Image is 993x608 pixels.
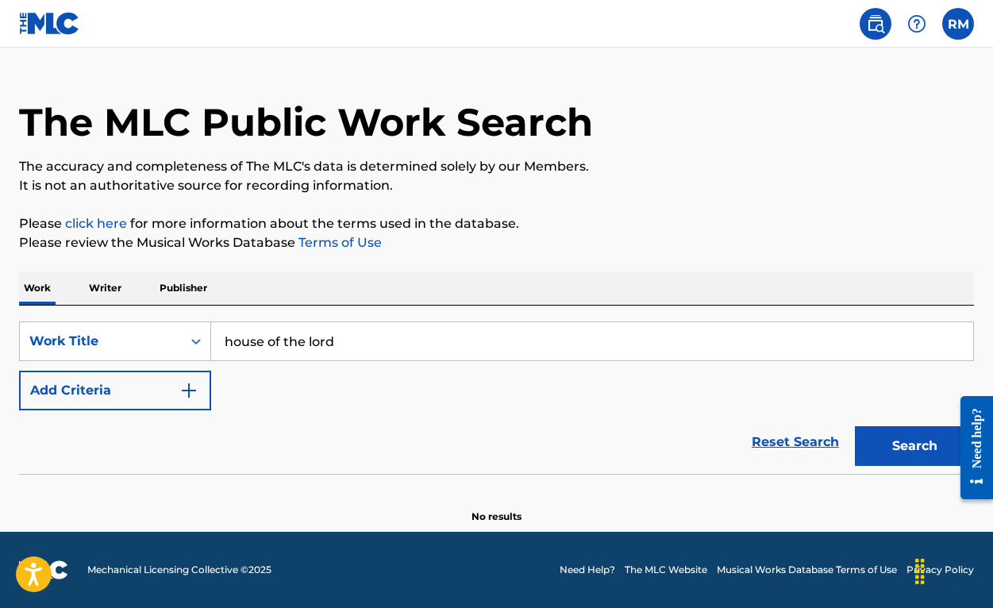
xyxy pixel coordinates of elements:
div: User Menu [942,8,974,40]
p: Writer [84,271,126,305]
img: 9d2ae6d4665cec9f34b9.svg [179,381,198,400]
p: No results [471,491,522,524]
div: Help [901,8,933,40]
a: Public Search [860,8,891,40]
p: Please review the Musical Works Database [19,233,974,252]
a: The MLC Website [625,563,707,577]
a: Terms of Use [295,235,382,250]
img: MLC Logo [19,12,80,35]
a: Reset Search [744,425,847,460]
div: Drag [907,548,933,595]
img: search [866,14,885,33]
iframe: Chat Widget [914,532,993,608]
a: Need Help? [560,563,615,577]
a: Privacy Policy [906,563,974,577]
span: Mechanical Licensing Collective © 2025 [87,563,271,577]
p: Please for more information about the terms used in the database. [19,214,974,233]
button: Add Criteria [19,371,211,410]
form: Search Form [19,321,974,474]
p: Publisher [155,271,212,305]
a: Musical Works Database Terms of Use [717,563,897,577]
button: Search [855,426,974,466]
a: click here [65,216,127,231]
p: The accuracy and completeness of The MLC's data is determined solely by our Members. [19,157,974,176]
p: Work [19,271,56,305]
img: help [907,14,926,33]
div: Work Title [29,332,172,351]
h1: The MLC Public Work Search [19,98,593,146]
iframe: Resource Center [949,383,993,511]
img: logo [19,560,68,579]
p: It is not an authoritative source for recording information. [19,176,974,195]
